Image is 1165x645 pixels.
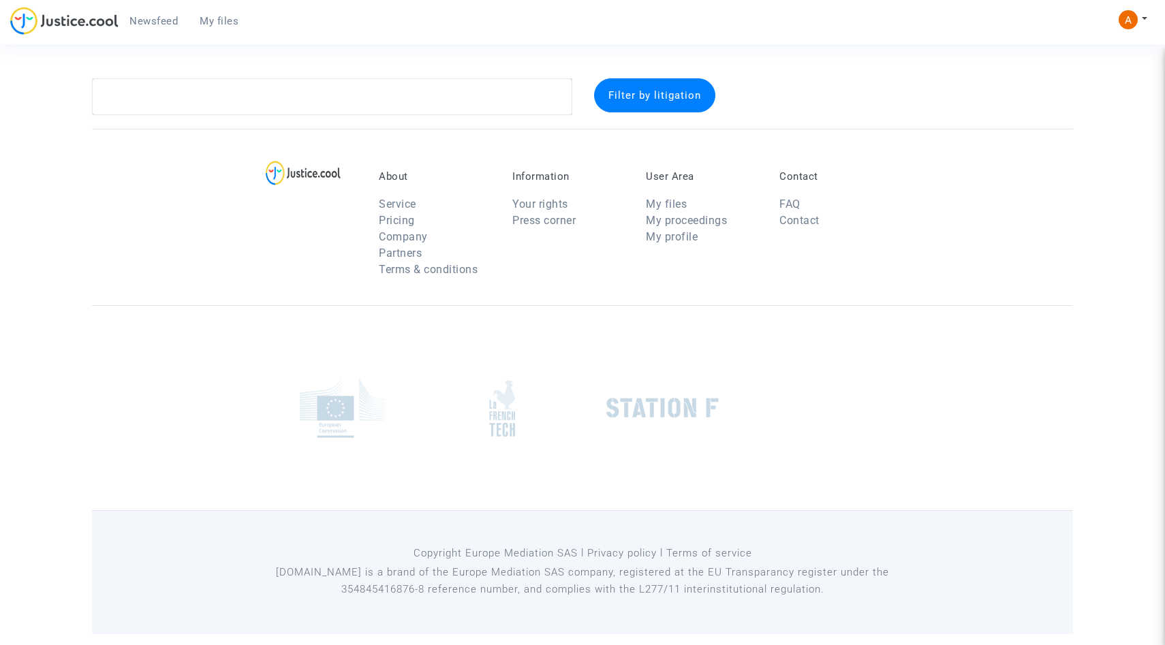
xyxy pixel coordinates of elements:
[512,170,625,183] p: Information
[10,7,119,35] img: jc-logo.svg
[300,379,385,438] img: europe_commision.png
[779,170,892,183] p: Contact
[646,230,698,243] a: My profile
[512,198,568,210] a: Your rights
[779,198,801,210] a: FAQ
[646,214,727,227] a: My proceedings
[189,11,249,31] a: My files
[129,15,178,27] span: Newsfeed
[489,379,515,437] img: french_tech.png
[646,170,759,183] p: User Area
[646,198,687,210] a: My files
[273,564,893,598] p: [DOMAIN_NAME] is a brand of the Europe Mediation SAS company, registered at the EU Transparancy r...
[379,263,478,276] a: Terms & conditions
[512,214,576,227] a: Press corner
[379,170,492,183] p: About
[606,398,719,418] img: stationf.png
[1119,10,1138,29] img: ACg8ocKVT9zOMzNaKO6PaRkgDqk03EFHy1P5Y5AL6ZaxNjCEAprSaQ=s96-c
[119,11,189,31] a: Newsfeed
[266,161,341,185] img: logo-lg.svg
[200,15,238,27] span: My files
[379,214,415,227] a: Pricing
[379,247,422,259] a: Partners
[779,214,820,227] a: Contact
[608,89,701,101] span: Filter by litigation
[379,198,416,210] a: Service
[379,230,428,243] a: Company
[273,545,893,562] p: Copyright Europe Mediation SAS l Privacy policy l Terms of service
